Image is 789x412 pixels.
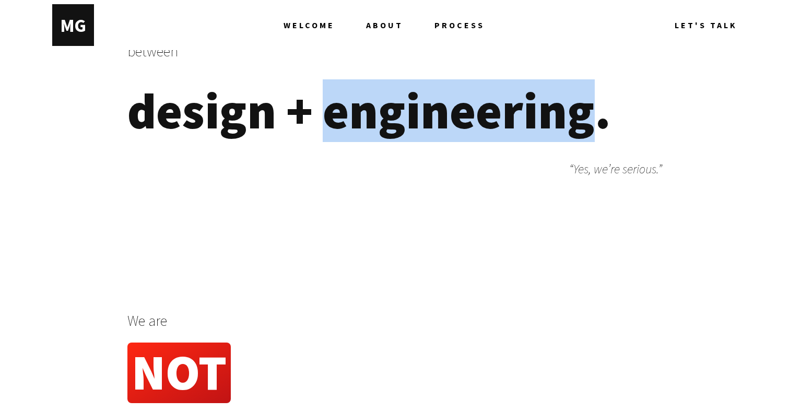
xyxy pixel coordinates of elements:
[60,14,86,37] div: M G
[132,343,227,401] p: NOT
[675,4,737,46] a: LET'S TALK
[127,161,662,178] p: “Yes, we’re serious.”
[366,4,434,46] a: ABOUT
[127,42,662,81] p: between
[127,79,611,142] span: design + engineering.
[127,311,662,343] p: We are
[284,4,335,46] span: WELCOME
[284,4,366,46] a: WELCOME
[366,4,403,46] span: ABOUT
[434,4,485,46] a: PROCESS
